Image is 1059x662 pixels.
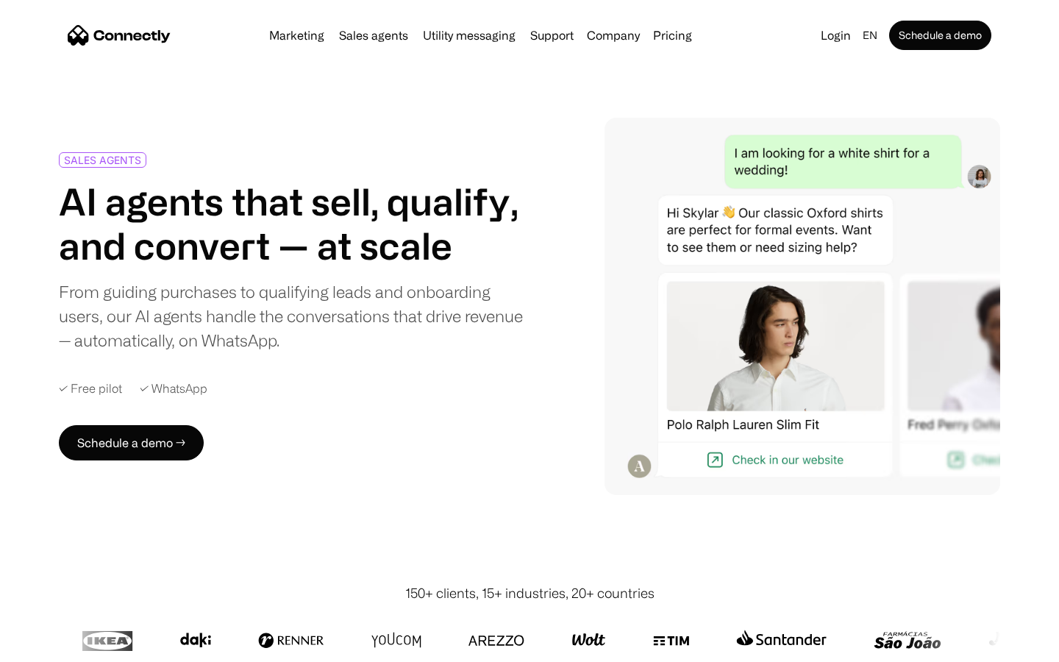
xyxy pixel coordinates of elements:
[15,635,88,657] aside: Language selected: English
[405,583,655,603] div: 150+ clients, 15+ industries, 20+ countries
[59,382,122,396] div: ✓ Free pilot
[863,25,877,46] div: en
[59,179,524,268] h1: AI agents that sell, qualify, and convert — at scale
[263,29,330,41] a: Marketing
[417,29,521,41] a: Utility messaging
[29,636,88,657] ul: Language list
[524,29,580,41] a: Support
[64,154,141,165] div: SALES AGENTS
[333,29,414,41] a: Sales agents
[140,382,207,396] div: ✓ WhatsApp
[587,25,640,46] div: Company
[59,425,204,460] a: Schedule a demo →
[647,29,698,41] a: Pricing
[59,280,524,352] div: From guiding purchases to qualifying leads and onboarding users, our AI agents handle the convers...
[815,25,857,46] a: Login
[889,21,991,50] a: Schedule a demo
